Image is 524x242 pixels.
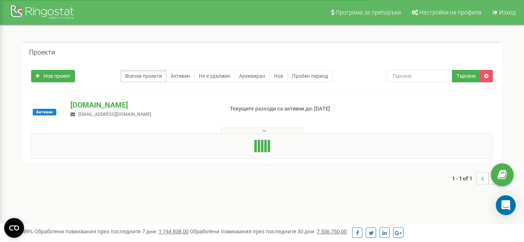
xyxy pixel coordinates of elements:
[194,70,235,82] a: Не е удължен
[70,100,216,110] p: [DOMAIN_NAME]
[499,9,516,16] span: Изход
[234,70,270,82] a: Архивиран
[452,70,480,82] button: Търсене
[336,9,401,16] span: Програма за препоръки
[452,164,501,193] nav: ...
[166,70,195,82] a: Активен
[29,49,55,56] h5: Проекти
[190,228,347,235] span: Обработени повиквания през последните 30 дни :
[159,228,188,235] u: 1 744 838,00
[387,70,452,82] input: Търсене
[496,195,516,215] div: Open Intercom Messenger
[230,105,336,113] p: Текущите разходи са активни до: [DATE]
[287,70,333,82] a: Пробен период
[269,70,288,82] a: Нов
[121,70,167,82] a: Всички проекти
[419,9,482,16] span: Настройки на профила
[34,228,188,235] span: Обработени повиквания през последните 7 дни :
[33,109,56,115] span: Активен
[317,228,347,235] u: 7 556 750,00
[78,112,151,117] span: [EMAIL_ADDRESS][DOMAIN_NAME]
[4,218,24,238] button: Open CMP widget
[452,172,476,184] span: 1 - 1 of 1
[31,70,75,82] a: Нов проект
